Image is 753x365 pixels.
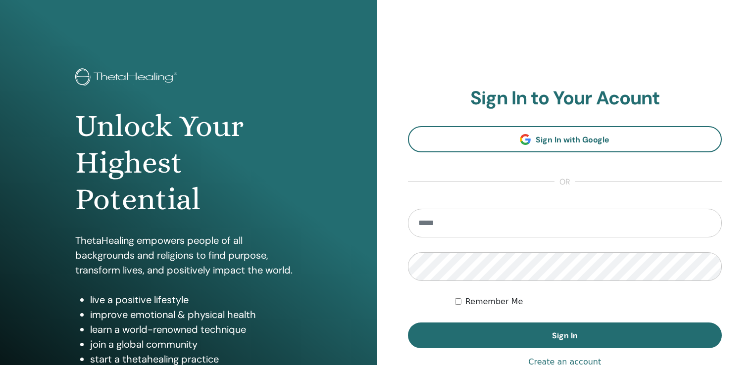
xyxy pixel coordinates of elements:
[465,296,523,308] label: Remember Me
[75,108,301,218] h1: Unlock Your Highest Potential
[90,307,301,322] li: improve emotional & physical health
[408,322,722,348] button: Sign In
[554,176,575,188] span: or
[90,292,301,307] li: live a positive lifestyle
[536,135,609,145] span: Sign In with Google
[90,322,301,337] li: learn a world-renowned technique
[75,233,301,277] p: ThetaHealing empowers people of all backgrounds and religions to find purpose, transform lives, a...
[455,296,722,308] div: Keep me authenticated indefinitely or until I manually logout
[552,330,578,341] span: Sign In
[408,87,722,110] h2: Sign In to Your Acount
[90,337,301,352] li: join a global community
[408,126,722,152] a: Sign In with Google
